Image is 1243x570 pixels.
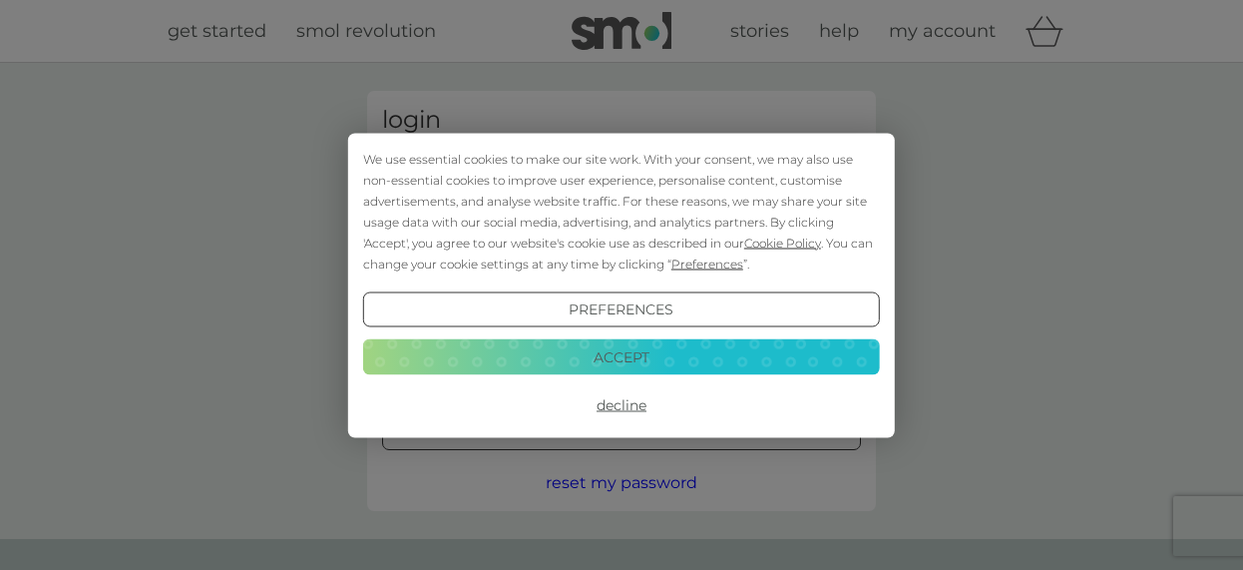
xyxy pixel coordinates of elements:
span: Cookie Policy [744,235,821,250]
button: Decline [363,387,880,423]
div: Cookie Consent Prompt [348,133,895,437]
button: Preferences [363,291,880,327]
button: Accept [363,339,880,375]
div: We use essential cookies to make our site work. With your consent, we may also use non-essential ... [363,148,880,274]
span: Preferences [671,256,743,271]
